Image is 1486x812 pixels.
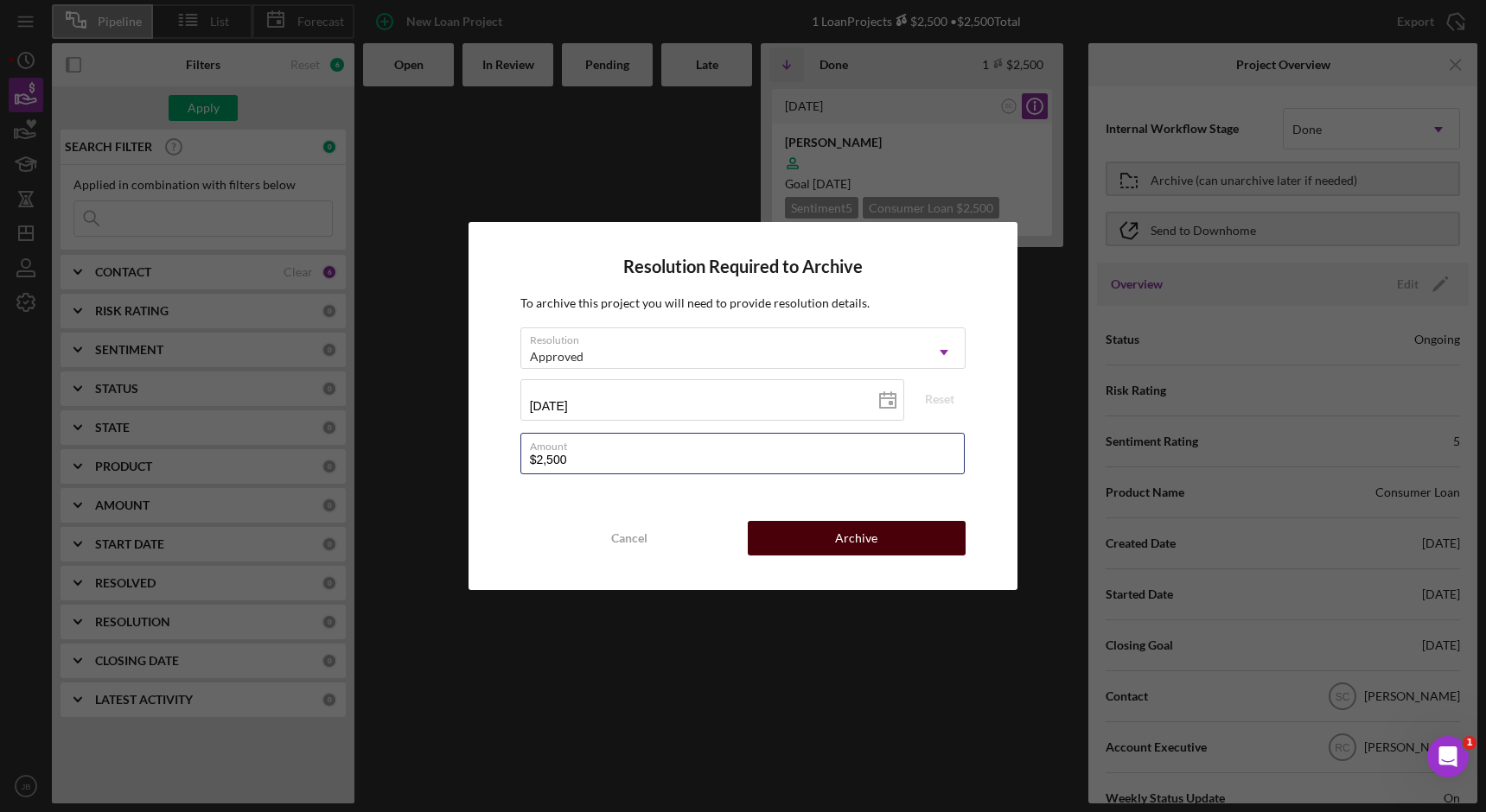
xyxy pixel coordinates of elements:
[530,434,966,453] label: Amount
[925,386,954,412] div: Reset
[835,521,877,555] div: Archive
[520,294,966,313] p: To archive this project you will need to provide resolution details.
[520,257,966,276] h4: Resolution Required to Archive
[748,521,966,555] button: Archive
[914,386,966,412] button: Reset
[611,521,647,555] div: Cancel
[530,350,584,364] div: Approved
[1463,736,1476,750] span: 1
[1427,736,1469,777] iframe: Intercom live chat
[520,521,739,555] button: Cancel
